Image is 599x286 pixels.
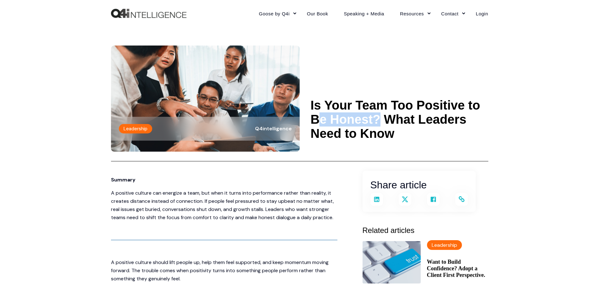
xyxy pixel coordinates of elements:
[111,189,337,222] p: A positive culture can energize a team, but when it turns into performance rather than reality, i...
[255,125,292,132] span: Q4intelligence
[111,176,136,183] strong: Summary
[111,9,186,18] a: Back to Home
[111,258,337,283] p: A positive culture should lift people up, help them feel supported, and keep momentum moving forw...
[363,224,488,236] h3: Related articles
[311,98,488,141] h1: Is Your Team Too Positive to Be Honest? What Leaders Need to Know
[119,124,152,133] label: Leadership
[370,177,468,193] h3: Share article
[111,9,186,18] img: Q4intelligence, LLC logo
[111,46,300,152] img: A team, listening to each other's different perspectives
[427,259,488,278] a: Want to Build Confidence? Adopt a Client First Perspective.
[427,240,462,250] label: Leadership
